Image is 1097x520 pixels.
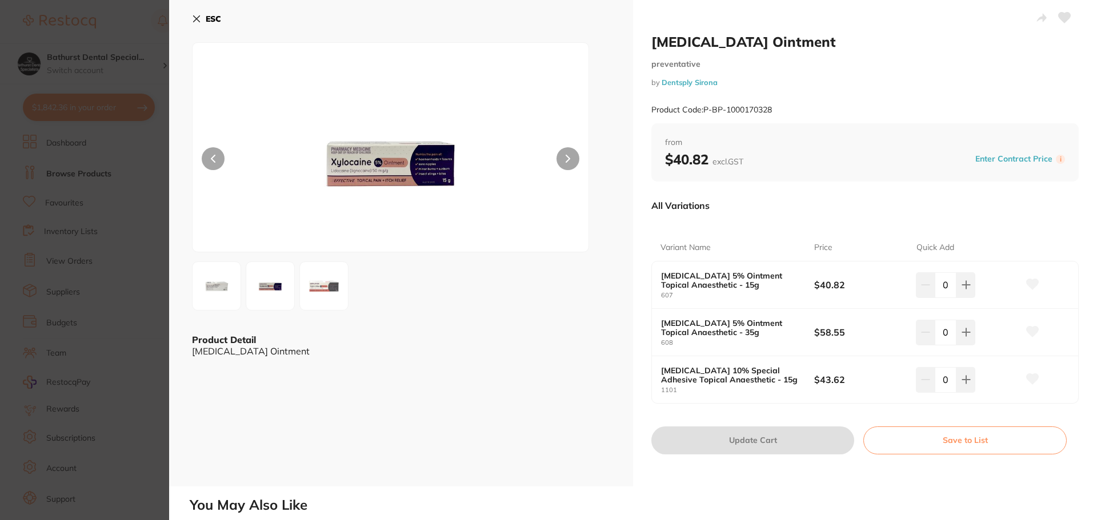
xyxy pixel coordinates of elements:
a: Dentsply Sirona [662,78,718,87]
b: Product Detail [192,334,256,345]
label: i [1056,155,1065,164]
button: Enter Contract Price [972,154,1056,164]
small: preventative [651,59,1079,69]
div: [MEDICAL_DATA] Ointment [192,346,610,356]
b: ESC [206,14,221,24]
b: [MEDICAL_DATA] 10% Special Adhesive Topical Anaesthetic - 15g [661,366,799,384]
p: Variant Name [660,242,711,253]
span: from [665,137,1065,148]
small: 608 [661,339,814,346]
span: excl. GST [712,156,743,167]
small: 1101 [661,386,814,394]
button: Update Cart [651,426,854,454]
b: $43.62 [814,373,906,386]
img: LTM1LTYwOC5qcGc [303,265,345,307]
p: Price [814,242,832,253]
img: cGc [196,265,237,307]
button: ESC [192,9,221,29]
img: LTE1LTYwNy5qcGc [250,265,291,307]
button: Save to List [863,426,1067,454]
b: $40.82 [665,151,743,168]
b: $58.55 [814,326,906,338]
p: Quick Add [916,242,954,253]
h2: [MEDICAL_DATA] Ointment [651,33,1079,50]
small: Product Code: P-BP-1000170328 [651,105,772,115]
b: [MEDICAL_DATA] 5% Ointment Topical Anaesthetic - 15g [661,271,799,289]
img: LTE1LTYwNy5qcGc [272,71,510,252]
b: $40.82 [814,279,906,291]
b: [MEDICAL_DATA] 5% Ointment Topical Anaesthetic - 35g [661,319,799,337]
small: 607 [661,292,814,299]
h2: You May Also Like [190,497,1092,513]
p: All Variations [651,200,710,211]
small: by [651,78,1079,87]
